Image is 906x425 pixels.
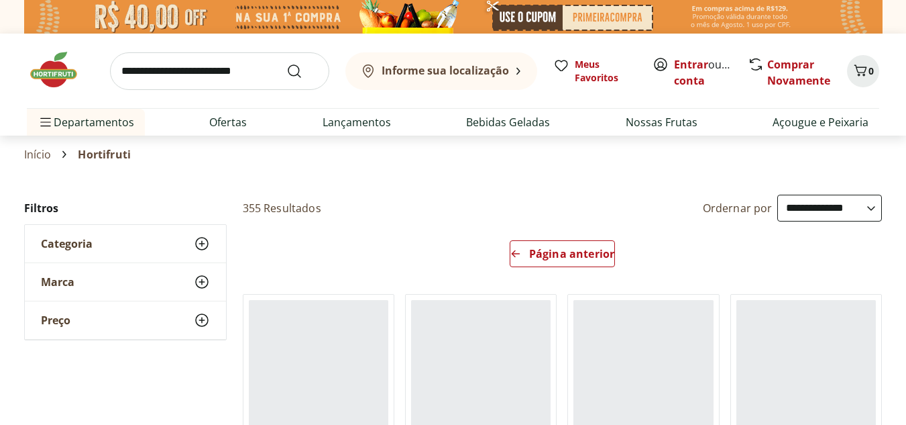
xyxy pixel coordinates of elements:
label: Ordernar por [703,201,773,216]
button: Marca [25,263,226,301]
h2: 355 Resultados [243,201,321,216]
button: Submit Search [286,63,319,79]
a: Açougue e Peixaria [773,114,868,130]
h2: Filtros [24,195,227,222]
button: Menu [38,106,54,138]
button: Categoria [25,225,226,263]
a: Nossas Frutas [626,114,697,130]
b: Informe sua localização [382,63,509,78]
a: Lançamentos [323,114,391,130]
span: Página anterior [529,248,614,259]
a: Meus Favoritos [553,58,636,85]
button: Informe sua localização [345,52,537,90]
span: Marca [41,275,74,289]
img: Hortifruti [27,50,94,90]
span: ou [674,56,734,89]
a: Página anterior [510,240,615,273]
a: Bebidas Geladas [466,114,550,130]
span: Categoria [41,237,93,250]
input: search [110,52,329,90]
span: Departamentos [38,106,134,138]
span: Hortifruti [78,148,131,160]
a: Ofertas [209,114,247,130]
span: 0 [868,64,874,77]
span: Preço [41,314,70,327]
svg: Arrow Left icon [510,248,521,259]
a: Comprar Novamente [767,57,830,88]
a: Início [24,148,52,160]
a: Entrar [674,57,708,72]
span: Meus Favoritos [575,58,636,85]
button: Carrinho [847,55,879,87]
button: Preço [25,301,226,339]
a: Criar conta [674,57,748,88]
